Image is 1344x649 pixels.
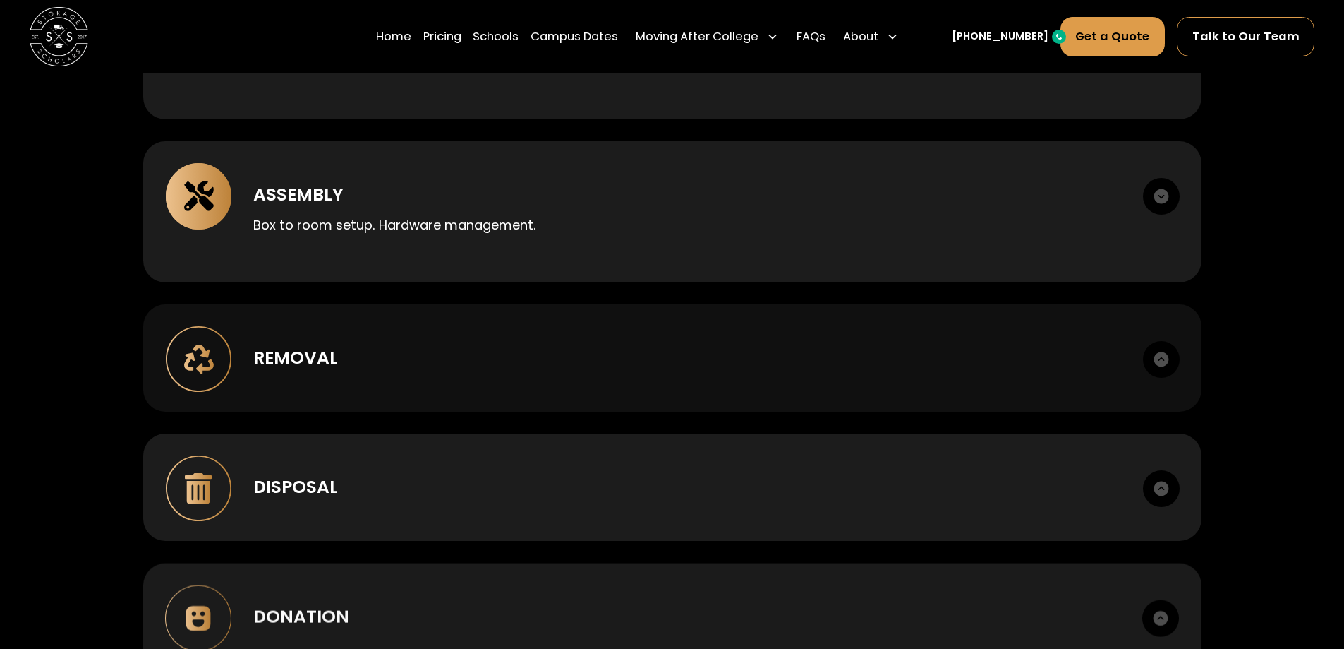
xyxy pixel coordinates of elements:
a: Campus Dates [531,16,618,57]
div: Assembly [253,181,344,208]
img: Storage Scholars main logo [30,7,88,66]
div: Moving After College [636,28,758,46]
div: About [843,28,878,46]
a: Pricing [423,16,461,57]
a: [PHONE_NUMBER] [952,29,1048,44]
a: Schools [473,16,519,57]
div: Removal [253,345,338,371]
p: Box to room setup. Hardware management. [253,215,1120,234]
div: Disposal [253,474,338,500]
a: Talk to Our Team [1177,17,1315,56]
a: FAQs [797,16,825,57]
div: Moving After College [630,16,785,57]
a: Home [376,16,411,57]
a: home [30,7,88,66]
div: Donation [253,604,349,630]
a: Get a Quote [1060,17,1166,56]
div: About [837,16,905,57]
